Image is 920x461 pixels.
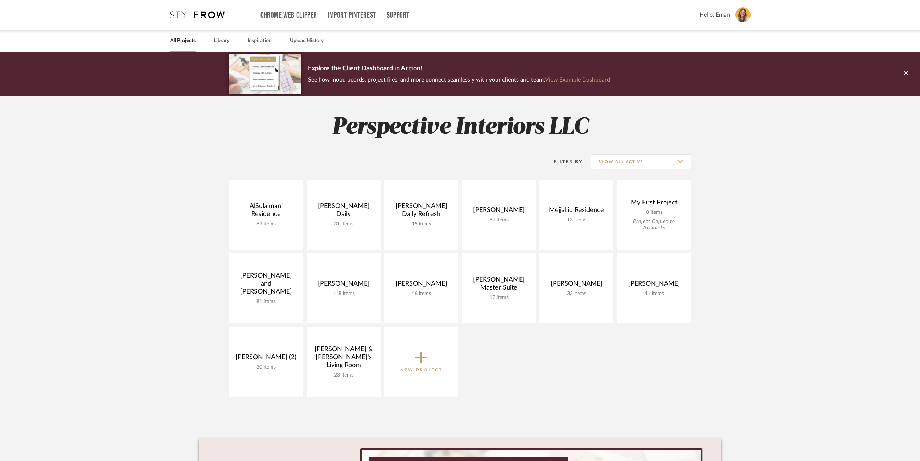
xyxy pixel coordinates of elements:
div: 15 items [390,221,452,227]
div: [PERSON_NAME] and [PERSON_NAME] [235,272,297,299]
div: 8 items [623,209,685,216]
div: [PERSON_NAME] Daily Refresh [390,202,452,221]
div: 33 items [545,291,608,297]
div: [PERSON_NAME] [623,280,685,291]
div: [PERSON_NAME] [312,280,375,291]
p: Explore the Client Dashboard in Action! [308,63,610,75]
div: AlSulaimani Residence [235,202,297,221]
div: 118 items [312,291,375,297]
div: [PERSON_NAME] Master Suite [468,276,530,295]
div: [PERSON_NAME] [545,280,608,291]
div: 41 items [623,291,685,297]
div: Mejjallid Residence [545,206,608,217]
div: 17 items [468,295,530,301]
div: 46 items [390,291,452,297]
h2: Perspective Interiors LLC [199,114,721,141]
div: 30 items [235,364,297,370]
p: See how mood boards, project files, and more connect seamlessly with your clients and team. [308,75,610,85]
a: Inspiration [247,36,272,46]
a: Support [387,12,410,18]
a: Import Pinterest [328,12,376,18]
div: [PERSON_NAME] (2) [235,353,297,364]
div: My First Project [623,199,685,209]
div: [PERSON_NAME] Daily [312,202,375,221]
div: 13 items [545,217,608,223]
div: 69 items [235,221,297,227]
a: All Projects [170,36,196,46]
div: [PERSON_NAME] [468,206,530,217]
a: Upload History [290,36,324,46]
a: Chrome Web Clipper [260,12,317,18]
div: Filter By [545,158,583,165]
div: 31 items [312,221,375,227]
img: avatar [735,7,751,22]
div: 23 items [312,372,375,378]
a: Library [214,36,229,46]
div: 64 items [468,217,530,223]
div: [PERSON_NAME] [390,280,452,291]
span: Hello, Eman [699,11,730,19]
img: d5d033c5-7b12-40c2-a960-1ecee1989c38.png [229,54,301,94]
button: New Project [384,327,458,397]
p: New Project [400,366,443,374]
div: 81 items [235,299,297,305]
div: [PERSON_NAME] & [PERSON_NAME]'s Living Room [312,345,375,372]
a: View Example Dashboard [545,77,610,83]
div: Project Copied to Accounts [623,219,685,231]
